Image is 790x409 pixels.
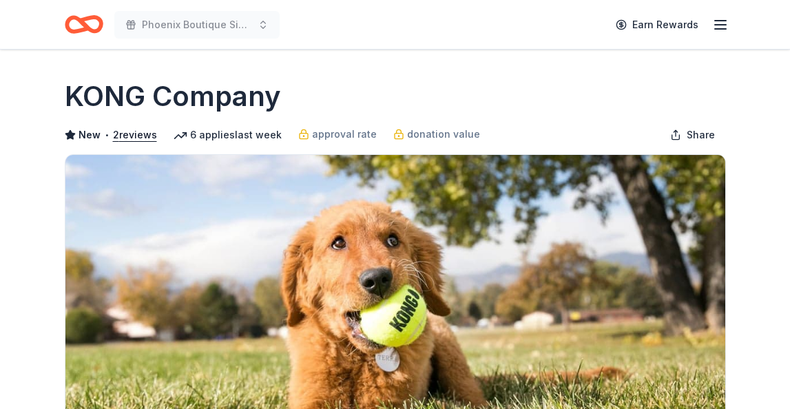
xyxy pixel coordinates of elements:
[142,17,252,33] span: Phoenix Boutique Sip & Shop
[104,129,109,140] span: •
[607,12,707,37] a: Earn Rewards
[687,127,715,143] span: Share
[298,126,377,143] a: approval rate
[407,126,480,143] span: donation value
[174,127,282,143] div: 6 applies last week
[312,126,377,143] span: approval rate
[114,11,280,39] button: Phoenix Boutique Sip & Shop
[65,77,281,116] h1: KONG Company
[659,121,726,149] button: Share
[393,126,480,143] a: donation value
[65,8,103,41] a: Home
[113,127,157,143] button: 2reviews
[79,127,101,143] span: New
